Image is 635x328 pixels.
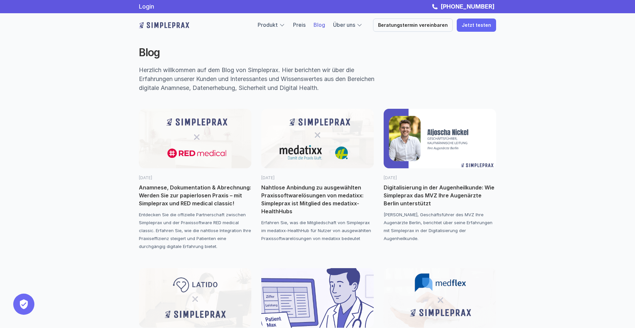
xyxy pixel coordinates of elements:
[139,184,251,207] p: Anamnese, Dokumentation & Abrechnung: Werden Sie zur papierlosen Praxis – mit Simpleprax und RED ...
[139,211,251,250] p: Entdecken Sie die offizielle Partnerschaft zwischen Simpleprax und der Praxissoftware RED medical...
[457,19,496,32] a: Jetzt testen
[261,175,374,181] p: [DATE]
[258,21,278,28] a: Produkt
[462,22,491,28] p: Jetzt testen
[314,21,325,28] a: Blog
[384,175,496,181] p: [DATE]
[378,22,448,28] p: Beratungstermin vereinbaren
[261,109,374,242] a: [DATE]Nahtlose Anbindung zu ausgewählten Praxissoftwarelösungen von medatixx: Simpleprax ist Mitg...
[261,184,374,215] p: Nahtlose Anbindung zu ausgewählten Praxissoftwarelösungen von medatixx: Simpleprax ist Mitglied d...
[139,46,387,59] h2: Blog
[139,3,154,10] a: Login
[139,65,389,92] p: Herzlich willkommen auf dem Blog von Simpleprax. Hier berichten wir über die Erfahrungen unserer ...
[384,109,496,242] a: [DATE]Digitalisierung in der Augenheilkunde: Wie Simpleprax das MVZ Ihre Augenärzte Berlin unters...
[333,21,355,28] a: Über uns
[139,268,251,328] img: Latido x Simpleprax
[261,268,374,328] img: GOÄ Reform 2025
[441,3,494,10] strong: [PHONE_NUMBER]
[139,109,251,250] a: [DATE]Anamnese, Dokumentation & Abrechnung: Werden Sie zur papierlosen Praxis – mit Simpleprax un...
[384,184,496,207] p: Digitalisierung in der Augenheilkunde: Wie Simpleprax das MVZ Ihre Augenärzte Berlin unterstützt
[439,3,496,10] a: [PHONE_NUMBER]
[373,19,453,32] a: Beratungstermin vereinbaren
[384,211,496,242] p: [PERSON_NAME], Geschäftsführer des MVZ Ihre Augenärzte Berlin, berichtet über seine Erfahrungen m...
[261,219,374,242] p: Erfahren Sie, was die Mitgliedschaft von Simpleprax im medatixx-HealthHub für Nutzer von ausgewäh...
[139,175,251,181] p: [DATE]
[293,21,306,28] a: Preis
